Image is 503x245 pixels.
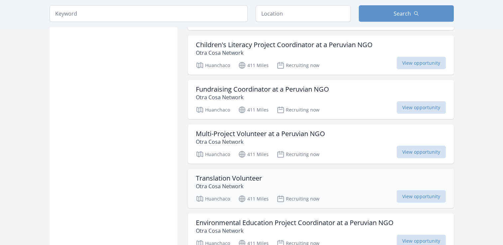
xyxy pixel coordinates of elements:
[50,5,248,22] input: Keyword
[238,150,269,158] p: 411 Miles
[196,49,373,57] p: Otra Cosa Network
[397,57,446,69] span: View opportunity
[196,61,230,69] p: Huanchaco
[238,106,269,114] p: 411 Miles
[359,5,454,22] button: Search
[397,101,446,114] span: View opportunity
[196,150,230,158] p: Huanchaco
[196,138,325,146] p: Otra Cosa Network
[397,146,446,158] span: View opportunity
[394,10,411,18] span: Search
[188,169,454,208] a: Translation Volunteer Otra Cosa Network Huanchaco 411 Miles Recruiting now View opportunity
[397,190,446,203] span: View opportunity
[196,85,329,93] h3: Fundraising Coordinator at a Peruvian NGO
[277,195,319,203] p: Recruiting now
[188,80,454,119] a: Fundraising Coordinator at a Peruvian NGO Otra Cosa Network Huanchaco 411 Miles Recruiting now Vi...
[238,195,269,203] p: 411 Miles
[196,227,394,235] p: Otra Cosa Network
[196,219,394,227] h3: Environmental Education Project Coordinator at a Peruvian NGO
[277,150,319,158] p: Recruiting now
[188,36,454,75] a: Children's Literacy Project Coordinator at a Peruvian NGO Otra Cosa Network Huanchaco 411 Miles R...
[196,130,325,138] h3: Multi-Project Volunteer at a Peruvian NGO
[238,61,269,69] p: 411 Miles
[256,5,351,22] input: Location
[277,61,319,69] p: Recruiting now
[196,93,329,101] p: Otra Cosa Network
[196,182,262,190] p: Otra Cosa Network
[188,124,454,164] a: Multi-Project Volunteer at a Peruvian NGO Otra Cosa Network Huanchaco 411 Miles Recruiting now Vi...
[196,41,373,49] h3: Children's Literacy Project Coordinator at a Peruvian NGO
[196,106,230,114] p: Huanchaco
[196,195,230,203] p: Huanchaco
[196,174,262,182] h3: Translation Volunteer
[277,106,319,114] p: Recruiting now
